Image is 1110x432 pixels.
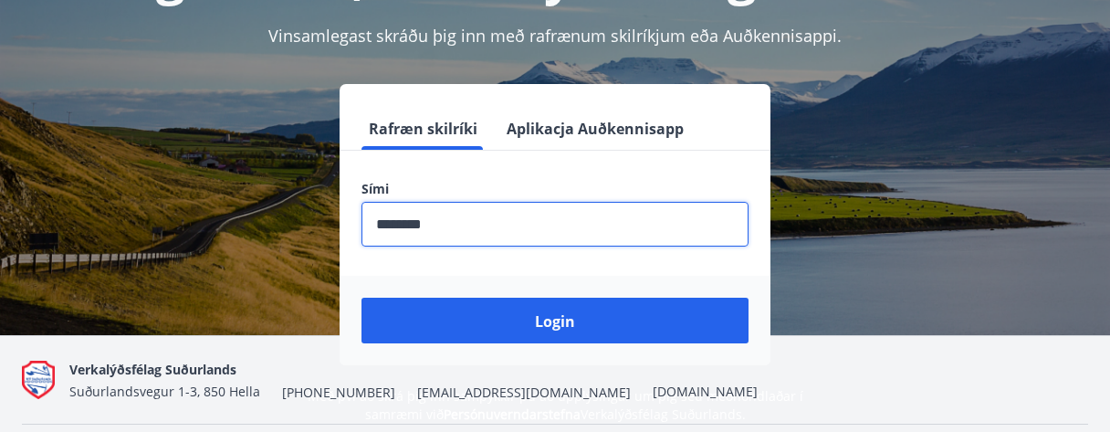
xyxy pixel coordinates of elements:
a: Persónuverndarstefna [444,406,581,423]
button: Login [361,298,749,343]
font: [EMAIL_ADDRESS][DOMAIN_NAME] [417,384,631,401]
font: Vinsamlegast skráðu þig inn með rafrænum skilríkjum eða Auðkennisappi. [268,25,842,47]
font: [PHONE_NUMBER] [282,384,395,401]
font: Verkalýðsfélag Suðurlands. [581,406,746,423]
img: Q9do5ZaFAFhn9lajViqaa6OIrJ2A2A46lF7VsacK.png [22,361,55,400]
font: Sími [361,180,389,197]
font: Aplikacja Auðkennisapp [507,119,684,139]
font: Suðurlandsvegur 1-3, 850 Hella [69,383,260,400]
font: Verkalýðsfélag Suðurlands [69,361,236,378]
a: [DOMAIN_NAME] [653,383,758,400]
font: Login [535,311,575,332]
font: Rafræn skilríki [369,119,477,139]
